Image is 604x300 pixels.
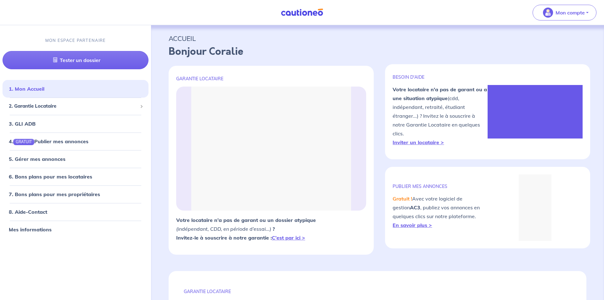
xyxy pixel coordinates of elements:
strong: ? [272,226,275,232]
a: En savoir plus > [393,222,432,228]
div: 7. Bons plans pour mes propriétaires [3,188,148,201]
div: 4.GRATUITPublier mes annonces [3,135,148,148]
a: Mes informations [9,226,52,233]
img: illu_account_valid_menu.svg [543,8,553,18]
span: 2. Garantie Locataire [9,103,137,110]
p: GARANTIE LOCATAIRE [184,289,571,294]
div: 8. Aide-Contact [3,206,148,218]
a: 7. Bons plans pour mes propriétaires [9,191,100,197]
strong: Votre locataire n'a pas de garant ou a une situation atypique [393,86,487,101]
p: Avec votre logiciel de gestion , publiez vos annonces en quelques clics sur notre plateforme. [393,194,488,229]
a: 5. Gérer mes annonces [9,156,65,162]
a: C’est par ici > [272,235,305,241]
a: 6. Bons plans pour mes locataires [9,173,92,180]
div: 3. GLI ADB [3,117,148,130]
a: 3. GLI ADB [9,121,36,127]
div: 6. Bons plans pour mes locataires [3,170,148,183]
p: GARANTIE LOCATAIRE [176,76,366,82]
p: (cdd, indépendant, retraité, étudiant étranger...) ? Invitez le à souscrire à notre Garantie Loca... [393,85,488,147]
a: 4.GRATUITPublier mes annonces [9,138,88,144]
div: 2. Garantie Locataire [3,100,148,112]
div: 1. Mon Accueil [3,82,148,95]
p: Mon compte [556,9,585,16]
strong: Votre locataire n’a pas de garant ou un dossier atypique [176,217,316,223]
a: Inviter un locataire > [393,139,444,145]
p: ACCUEIL [169,33,586,44]
a: 8. Aide-Contact [9,209,47,215]
p: publier mes annonces [393,184,488,189]
em: Gratuit ! [393,195,412,202]
img: Cautioneo [278,8,326,16]
p: BESOIN D'AIDE [393,74,488,80]
a: 1. Mon Accueil [9,86,44,92]
button: illu_account_valid_menu.svgMon compte [533,5,596,20]
div: 5. Gérer mes annonces [3,153,148,165]
em: (indépendant, CDD, en période d’essai...) [176,226,271,232]
strong: Invitez-le à souscrire à notre garantie : [176,235,305,241]
p: Bonjour Coralie [169,44,586,59]
strong: AC3 [410,204,420,211]
div: Mes informations [3,223,148,236]
p: MON ESPACE PARTENAIRE [45,37,106,43]
a: Tester un dossier [3,51,148,69]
